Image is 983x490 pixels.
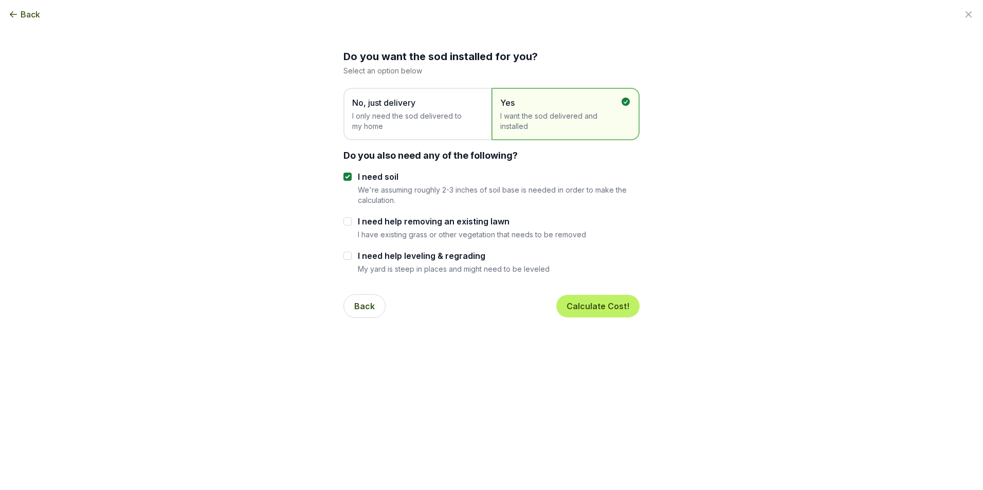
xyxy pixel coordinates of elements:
button: Calculate Cost! [556,295,640,317]
span: No, just delivery [352,97,472,109]
p: Select an option below [343,66,640,76]
div: Do you also need any of the following? [343,148,640,162]
span: I only need the sod delivered to my home [352,111,472,131]
span: I want the sod delivered and installed [500,111,621,131]
label: I need soil [358,171,640,183]
span: Yes [500,97,621,109]
button: Back [343,294,386,318]
label: I need help removing an existing lawn [358,215,586,228]
h2: Do you want the sod installed for you? [343,49,640,64]
p: We're assuming roughly 2-3 inches of soil base is needed in order to make the calculation. [358,185,640,205]
p: My yard is steep in places and might need to be leveled [358,264,550,274]
span: Back [21,8,40,21]
button: Back [8,8,40,21]
label: I need help leveling & regrading [358,250,550,262]
p: I have existing grass or other vegetation that needs to be removed [358,230,586,239]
